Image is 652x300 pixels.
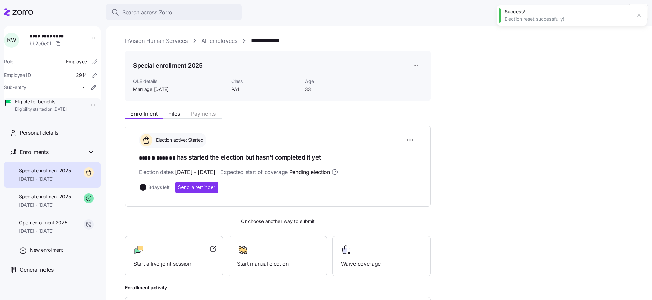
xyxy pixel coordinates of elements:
span: Eligibility started on [DATE] [15,106,67,112]
span: Payments [191,111,216,116]
span: Send a reminder [178,184,215,191]
h1: Special enrollment 2025 [133,61,203,70]
a: InVision Human Services [125,37,188,45]
span: 33 [305,86,373,93]
span: K W [7,37,16,43]
span: Enrollments [20,148,48,156]
span: 3 days left [148,184,170,191]
span: Special enrollment 2025 [19,193,71,200]
div: Election reset successfully! [505,16,632,22]
span: [DATE] - [DATE] [19,202,71,209]
span: Waive coverage [341,260,422,268]
span: PA1 [231,86,300,93]
h1: has started the election but hasn't completed it yet [139,153,417,163]
span: bb2c0e0f [30,40,51,47]
span: [DATE] [154,86,169,93]
span: 2914 [76,72,87,79]
span: General notes [20,266,54,274]
span: Enrollment activity [125,284,431,291]
span: New enrollment [30,247,63,253]
button: Send a reminder [175,182,218,193]
span: Search across Zorro... [122,8,177,17]
span: Special enrollment 2025 [19,167,71,174]
span: Expected start of coverage [220,168,338,177]
span: Eligible for benefits [15,98,67,105]
span: Age [305,78,373,85]
span: Enrollment [130,111,158,116]
span: Employee [66,58,87,65]
span: Or choose another way to submit [125,218,431,225]
span: QLE details [133,78,226,85]
span: - [82,84,84,91]
span: [DATE] - [DATE] [19,228,67,234]
span: Open enrollment 2025 [19,219,67,226]
span: Class [231,78,300,85]
span: Role [4,58,13,65]
span: Start a live joint session [133,260,215,268]
span: Sub-entity [4,84,26,91]
span: Personal details [20,129,58,137]
span: Election active: Started [154,137,203,144]
span: Pending election [289,168,330,177]
span: [DATE] - [DATE] [175,168,215,177]
button: Search across Zorro... [106,4,242,20]
span: Marriage , [133,86,169,93]
div: Success! [505,8,632,15]
a: All employees [201,37,237,45]
span: [DATE] - [DATE] [19,176,71,182]
span: Start manual election [237,260,318,268]
span: Election dates [139,168,215,177]
span: Employee ID [4,72,31,79]
span: Files [168,111,180,116]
